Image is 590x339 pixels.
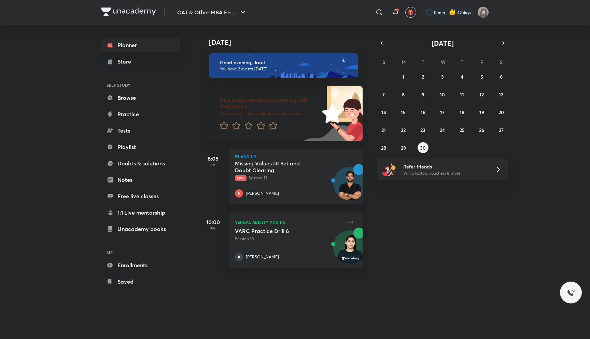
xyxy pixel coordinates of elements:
[101,79,180,91] h6: SELF STUDY
[101,8,156,17] a: Company Logo
[398,142,409,153] button: September 29, 2025
[101,38,180,52] a: Planner
[421,109,425,116] abbr: September 16, 2025
[432,39,454,48] span: [DATE]
[479,109,484,116] abbr: September 19, 2025
[460,91,464,98] abbr: September 11, 2025
[378,89,389,100] button: September 7, 2025
[437,124,448,135] button: September 24, 2025
[101,222,180,236] a: Unacademy books
[460,127,465,133] abbr: September 25, 2025
[117,57,135,66] div: Store
[101,55,180,68] a: Store
[437,107,448,118] button: September 17, 2025
[418,107,429,118] button: September 16, 2025
[101,173,180,187] a: Notes
[456,89,467,100] button: September 11, 2025
[382,91,385,98] abbr: September 7, 2025
[402,59,406,65] abbr: Monday
[460,109,464,116] abbr: September 18, 2025
[334,171,366,203] img: Avatar
[461,73,463,80] abbr: September 4, 2025
[418,89,429,100] button: September 9, 2025
[398,71,409,82] button: September 1, 2025
[401,145,406,151] abbr: September 29, 2025
[441,59,446,65] abbr: Wednesday
[437,71,448,82] button: September 3, 2025
[476,107,487,118] button: September 19, 2025
[378,142,389,153] button: September 28, 2025
[422,91,424,98] abbr: September 9, 2025
[220,59,352,66] h6: Good evening, Jarul
[476,71,487,82] button: September 5, 2025
[199,226,227,230] p: PM
[381,109,386,116] abbr: September 14, 2025
[199,154,227,163] h5: 8:05
[235,228,320,234] h5: VARC Practice Drill 6
[441,73,444,80] abbr: September 3, 2025
[422,73,424,80] abbr: September 2, 2025
[456,124,467,135] button: September 25, 2025
[405,7,416,18] button: avatar
[101,206,180,219] a: 1:1 Live mentorship
[477,6,489,18] img: Jarul Jangid
[199,218,227,226] h5: 10:00
[480,59,483,65] abbr: Friday
[437,89,448,100] button: September 10, 2025
[440,109,445,116] abbr: September 17, 2025
[440,91,445,98] abbr: September 10, 2025
[418,71,429,82] button: September 2, 2025
[220,111,320,116] p: Your word will help make Unacademy better
[101,275,180,288] a: Saved
[420,145,426,151] abbr: September 30, 2025
[235,154,357,159] p: DI and LR
[496,124,507,135] button: September 27, 2025
[496,71,507,82] button: September 6, 2025
[398,89,409,100] button: September 8, 2025
[220,97,320,109] h6: Give us your feedback on learning with Unacademy
[456,107,467,118] button: September 18, 2025
[378,107,389,118] button: September 14, 2025
[378,124,389,135] button: September 21, 2025
[403,163,487,170] h6: Refer friends
[387,38,498,48] button: [DATE]
[101,107,180,121] a: Practice
[101,124,180,137] a: Tests
[456,71,467,82] button: September 4, 2025
[500,59,503,65] abbr: Saturday
[199,163,227,167] p: PM
[173,5,251,19] button: CAT & Other MBA En ...
[235,175,247,181] span: Live
[382,59,385,65] abbr: Sunday
[420,127,425,133] abbr: September 23, 2025
[101,157,180,170] a: Doubts & solutions
[496,89,507,100] button: September 13, 2025
[398,107,409,118] button: September 15, 2025
[418,124,429,135] button: September 23, 2025
[101,140,180,154] a: Playlist
[101,189,180,203] a: Free live classes
[235,160,320,174] h5: Missing Values DI Set and Doubt Clearing
[476,124,487,135] button: September 26, 2025
[499,127,504,133] abbr: September 27, 2025
[220,66,352,72] p: You have 2 events [DATE]
[499,91,504,98] abbr: September 13, 2025
[440,127,445,133] abbr: September 24, 2025
[101,247,180,258] h6: ME
[235,175,342,181] p: Session 13
[401,127,406,133] abbr: September 22, 2025
[235,236,342,242] p: Session 10
[246,254,279,260] p: [PERSON_NAME]
[461,59,463,65] abbr: Thursday
[334,234,366,267] img: Avatar
[381,127,386,133] abbr: September 21, 2025
[479,91,484,98] abbr: September 12, 2025
[496,107,507,118] button: September 20, 2025
[498,109,504,116] abbr: September 20, 2025
[449,9,456,16] img: streak
[418,142,429,153] button: September 30, 2025
[299,86,363,141] img: feedback_image
[401,109,406,116] abbr: September 15, 2025
[101,91,180,105] a: Browse
[235,218,342,226] p: Verbal Ability and RC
